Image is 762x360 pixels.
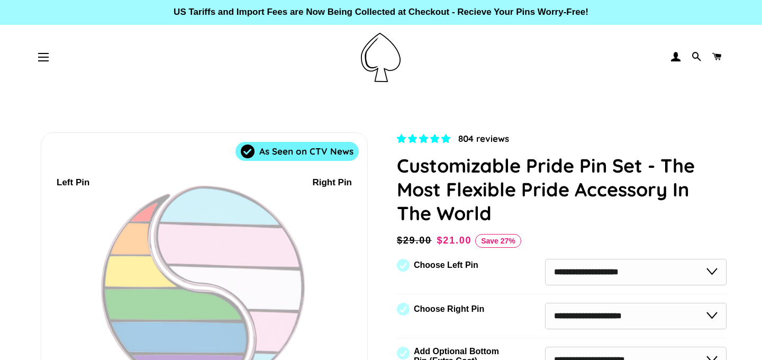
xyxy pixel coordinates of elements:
[397,134,453,144] span: 4.83 stars
[361,33,401,82] img: Pin-Ace
[414,260,478,270] label: Choose Left Pin
[437,235,472,246] span: $21.00
[414,304,484,314] label: Choose Right Pin
[397,154,727,225] h1: Customizable Pride Pin Set - The Most Flexible Pride Accessory In The World
[458,133,509,144] span: 804 reviews
[475,234,521,248] span: Save 27%
[312,176,352,190] div: Right Pin
[397,233,434,248] span: $29.00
